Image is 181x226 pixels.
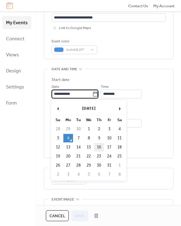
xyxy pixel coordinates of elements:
[94,152,104,161] td: 23
[53,116,63,124] th: Su
[128,3,148,9] a: Contact Us
[94,125,104,133] td: 2
[63,102,114,115] th: [DATE]
[63,152,73,161] td: 20
[104,143,114,151] td: 17
[104,152,114,161] td: 24
[74,143,83,151] td: 14
[84,170,94,179] td: 5
[2,32,31,45] a: Connect
[2,48,31,61] a: Views
[115,102,124,115] span: ›
[66,47,87,53] span: #4A90E2FF
[94,134,104,142] td: 9
[115,125,124,133] td: 4
[63,125,73,133] td: 29
[84,134,94,142] td: 8
[52,196,74,202] span: Event image
[6,50,19,60] span: Views
[53,134,63,142] td: 5
[74,170,83,179] td: 4
[115,161,124,170] td: 1
[74,134,83,142] td: 7
[53,125,63,133] td: 28
[49,213,65,219] span: Cancel
[59,25,91,31] span: Link to Google Maps
[104,170,114,179] td: 7
[74,161,83,170] td: 28
[84,161,94,170] td: 29
[74,116,83,124] th: Tu
[94,170,104,179] td: 6
[74,125,83,133] td: 30
[52,77,69,83] div: Start date
[63,143,73,151] td: 13
[2,96,31,109] a: Form
[6,18,28,28] span: My Events
[53,102,62,115] span: ‹
[101,84,109,90] span: Time
[104,125,114,133] td: 3
[104,116,114,124] th: Fr
[53,152,63,161] td: 19
[104,134,114,142] td: 10
[63,161,73,170] td: 27
[84,125,94,133] td: 1
[115,170,124,179] td: 8
[84,116,94,124] th: We
[84,143,94,151] td: 15
[52,66,77,72] span: Date and time
[52,84,59,90] span: Date
[53,170,63,179] td: 2
[52,38,96,45] div: Event color
[7,2,13,9] img: logo
[94,143,104,151] td: 16
[46,210,69,221] button: Cancel
[63,134,73,142] td: 6
[115,143,124,151] td: 18
[115,116,124,124] th: Sa
[84,152,94,161] td: 22
[104,161,114,170] td: 31
[2,16,31,29] a: My Events
[94,116,104,124] th: Th
[6,98,17,108] span: Form
[53,143,63,151] td: 12
[6,66,21,76] span: Design
[94,161,104,170] td: 30
[115,134,124,142] td: 11
[2,64,31,77] a: Design
[63,116,73,124] th: Mo
[153,3,174,9] a: My Account
[115,152,124,161] td: 25
[74,152,83,161] td: 21
[63,170,73,179] td: 3
[2,80,31,93] a: Settings
[52,6,164,12] div: Location
[6,34,24,44] span: Connect
[6,82,24,92] span: Settings
[53,161,63,170] td: 26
